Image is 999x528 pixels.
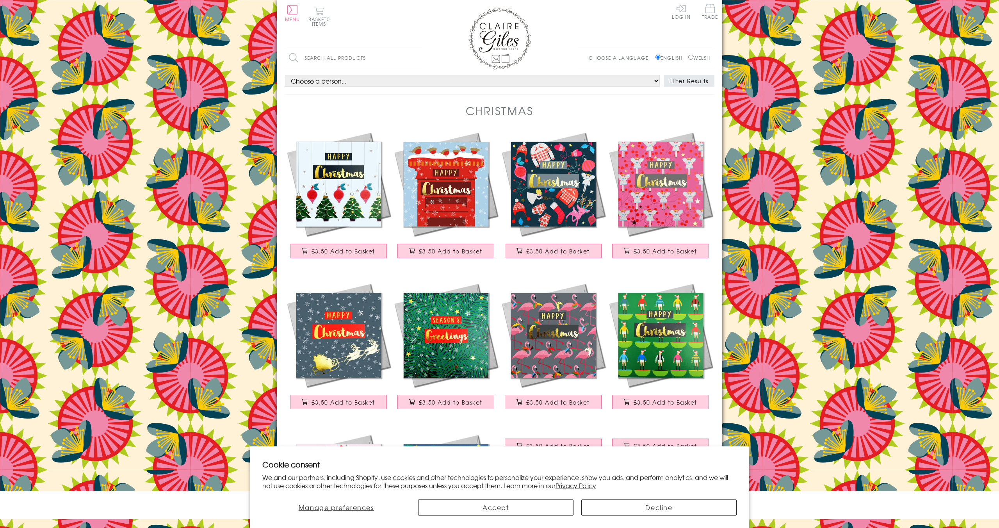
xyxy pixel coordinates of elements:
span: £3.50 Add to Basket [634,398,697,406]
span: £3.50 Add to Basket [526,398,590,406]
a: Trade [702,4,718,21]
span: £3.50 Add to Basket [526,247,590,255]
label: Welsh [688,54,711,61]
img: Christmas Card, Flamingoes and Holly, text foiled in shiny gold [500,282,607,389]
img: Christmas Card, Subuteo and Santa hats, text foiled in shiny gold [607,282,714,389]
button: Menu [285,5,300,21]
button: £3.50 Add to Basket [290,395,387,409]
button: £3.50 Add to Basket [290,244,387,258]
img: Christmas Card, Jumpers & Mittens, text foiled in shiny gold [500,130,607,238]
img: Claire Giles Greetings Cards [468,8,531,70]
button: Accept [418,499,573,516]
input: English [655,55,661,60]
span: £3.50 Add to Basket [312,247,375,255]
button: £3.50 Add to Basket [397,244,494,258]
button: £3.50 Add to Basket [612,439,709,453]
span: £3.50 Add to Basket [312,398,375,406]
a: Christmas Card, Flamingoes and Holly, text foiled in shiny gold £3.50 Add to Basket [500,282,607,417]
a: Christmas Card, Sleigh and Snowflakes, text foiled in shiny gold £3.50 Add to Basket [285,282,392,417]
a: Christmas Card, Daddy Subuteo and Santa hats, text foiled in shiny gold £3.50 Add to Basket [500,433,607,466]
button: £3.50 Add to Basket [505,244,602,258]
a: Christmas Card, Trees and Baubles, text foiled in shiny gold £3.50 Add to Basket [285,130,392,266]
button: £3.50 Add to Basket [397,395,494,409]
a: Christmas Card, Jumpers & Mittens, text foiled in shiny gold £3.50 Add to Basket [500,130,607,266]
img: Christmas Card, Fairies on Pink, text foiled in shiny gold [607,130,714,238]
span: £3.50 Add to Basket [419,247,483,255]
a: Privacy Policy [556,481,596,490]
a: Log In [672,4,691,19]
span: £3.50 Add to Basket [526,442,590,450]
input: Welsh [688,55,693,60]
a: Christmas Card, Robins on a Postbox, text foiled in shiny gold £3.50 Add to Basket [392,130,500,266]
a: Christmas Card, Mummy Reindeers and Lights, text foiled in shiny gold £3.50 Add to Basket [607,433,714,466]
p: Choose a language: [589,54,654,61]
button: £3.50 Add to Basket [505,395,602,409]
button: Manage preferences [262,499,410,516]
a: Christmas Card, Subuteo and Santa hats, text foiled in shiny gold £3.50 Add to Basket [607,282,714,417]
h2: Cookie consent [262,459,737,470]
button: £3.50 Add to Basket [612,244,709,258]
span: Menu [285,16,300,23]
span: 0 items [312,16,330,27]
span: £3.50 Add to Basket [634,442,697,450]
a: Christmas Card, Seasons Greetings Wreath, text foiled in shiny gold £3.50 Add to Basket [392,282,500,417]
span: £3.50 Add to Basket [634,247,697,255]
button: Decline [581,499,737,516]
button: Filter Results [664,75,714,87]
button: £3.50 Add to Basket [505,439,602,453]
button: £3.50 Add to Basket [612,395,709,409]
span: Manage preferences [299,503,374,512]
span: Trade [702,4,718,19]
input: Search [414,49,422,67]
p: We and our partners, including Shopify, use cookies and other technologies to personalize your ex... [262,473,737,490]
input: Search all products [285,49,422,67]
a: Christmas Card, Fairies on Pink, text foiled in shiny gold £3.50 Add to Basket [607,130,714,266]
img: Christmas Card, Seasons Greetings Wreath, text foiled in shiny gold [392,282,500,389]
h1: Christmas [466,103,534,119]
button: Basket0 items [308,6,330,26]
img: Christmas Card, Trees and Baubles, text foiled in shiny gold [285,130,392,238]
img: Christmas Card, Robins on a Postbox, text foiled in shiny gold [392,130,500,238]
label: English [655,54,686,61]
img: Christmas Card, Sleigh and Snowflakes, text foiled in shiny gold [285,282,392,389]
span: £3.50 Add to Basket [419,398,483,406]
